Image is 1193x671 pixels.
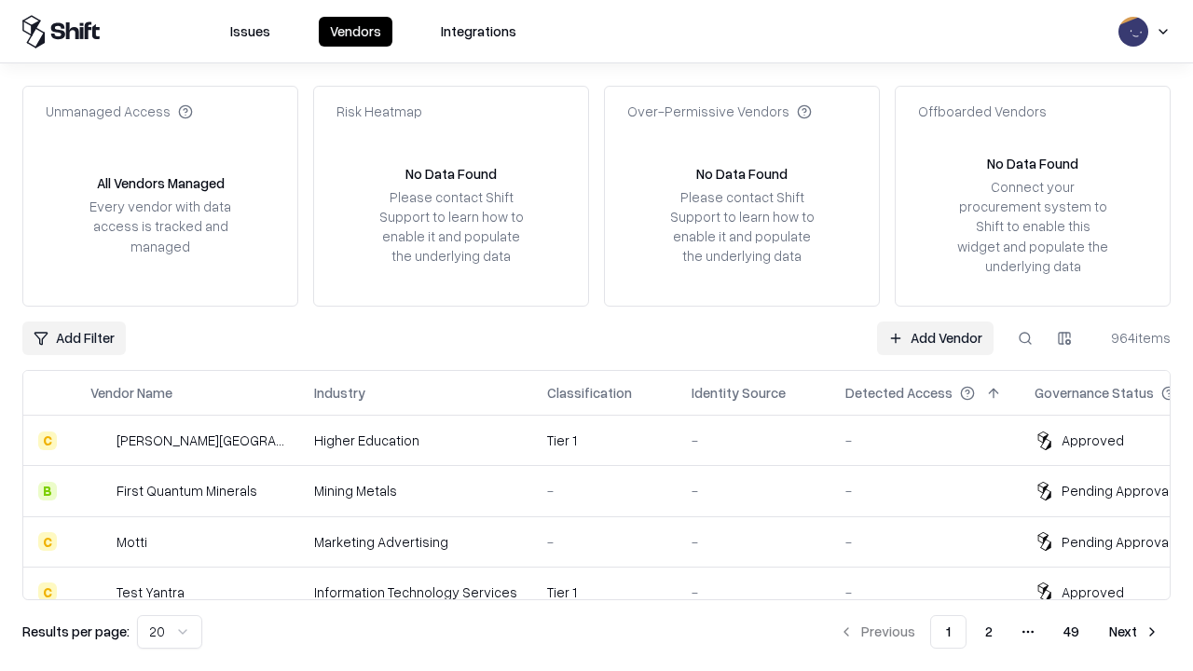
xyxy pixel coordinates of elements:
[547,532,662,552] div: -
[1049,615,1094,649] button: 49
[1096,328,1171,348] div: 964 items
[83,197,238,255] div: Every vendor with data access is tracked and managed
[314,383,365,403] div: Industry
[918,102,1047,121] div: Offboarded Vendors
[930,615,967,649] button: 1
[845,481,1005,500] div: -
[336,102,422,121] div: Risk Heatmap
[38,582,57,601] div: C
[692,532,816,552] div: -
[38,431,57,450] div: C
[90,383,172,403] div: Vendor Name
[314,532,517,552] div: Marketing Advertising
[828,615,1171,649] nav: pagination
[1062,532,1172,552] div: Pending Approval
[97,173,225,193] div: All Vendors Managed
[845,431,1005,450] div: -
[547,582,662,602] div: Tier 1
[1062,481,1172,500] div: Pending Approval
[22,322,126,355] button: Add Filter
[845,532,1005,552] div: -
[374,187,528,267] div: Please contact Shift Support to learn how to enable it and populate the underlying data
[692,481,816,500] div: -
[1062,582,1124,602] div: Approved
[845,383,953,403] div: Detected Access
[1035,383,1154,403] div: Governance Status
[405,164,497,184] div: No Data Found
[90,482,109,500] img: First Quantum Minerals
[90,431,109,450] img: Reichman University
[319,17,392,47] button: Vendors
[547,481,662,500] div: -
[117,532,147,552] div: Motti
[90,582,109,601] img: Test Yantra
[987,154,1078,173] div: No Data Found
[877,322,994,355] a: Add Vendor
[1062,431,1124,450] div: Approved
[38,532,57,551] div: C
[22,622,130,641] p: Results per page:
[970,615,1008,649] button: 2
[955,177,1110,276] div: Connect your procurement system to Shift to enable this widget and populate the underlying data
[692,582,816,602] div: -
[627,102,812,121] div: Over-Permissive Vendors
[219,17,281,47] button: Issues
[46,102,193,121] div: Unmanaged Access
[1098,615,1171,649] button: Next
[696,164,788,184] div: No Data Found
[665,187,819,267] div: Please contact Shift Support to learn how to enable it and populate the underlying data
[314,481,517,500] div: Mining Metals
[547,383,632,403] div: Classification
[692,383,786,403] div: Identity Source
[845,582,1005,602] div: -
[314,582,517,602] div: Information Technology Services
[117,582,185,602] div: Test Yantra
[117,481,257,500] div: First Quantum Minerals
[90,532,109,551] img: Motti
[547,431,662,450] div: Tier 1
[314,431,517,450] div: Higher Education
[38,482,57,500] div: B
[430,17,528,47] button: Integrations
[117,431,284,450] div: [PERSON_NAME][GEOGRAPHIC_DATA]
[692,431,816,450] div: -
